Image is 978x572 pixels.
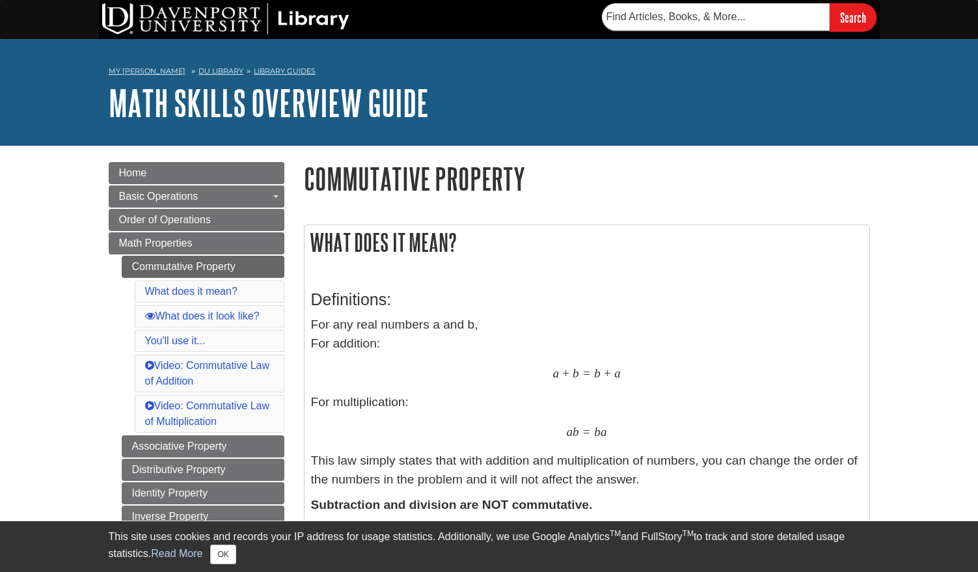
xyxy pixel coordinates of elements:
a: What does it look like? [145,310,260,321]
span: Home [119,167,147,178]
span: b [594,366,601,381]
span: = [583,366,590,381]
a: Math Properties [109,232,284,254]
input: Search [830,3,876,31]
a: Library Guides [254,66,316,75]
h3: Definitions: [311,290,863,309]
span: Basic Operations [119,191,198,202]
button: Close [210,545,236,564]
span: + [562,366,569,381]
a: You'll use it... [145,335,206,346]
a: Order of Operations [109,209,284,231]
span: b [573,424,579,439]
input: Find Articles, Books, & More... [602,3,830,31]
span: + [604,366,611,381]
span: a [601,424,607,439]
span: a [567,424,573,439]
a: Home [109,162,284,184]
h1: Commutative Property [304,162,870,195]
a: Distributive Property [122,459,284,481]
a: Basic Operations [109,185,284,208]
a: Identity Property [122,482,284,504]
span: b [594,424,601,439]
sup: TM [610,529,621,538]
span: a [614,366,621,381]
a: Math Skills Overview Guide [109,83,429,123]
span: = [583,424,590,439]
a: DU Library [198,66,243,75]
a: Read More [151,548,202,559]
strong: Subtraction and division are NOT commutative. [311,498,593,511]
a: Video: Commutative Law of Multiplication [145,400,270,427]
a: What does it mean? [145,286,238,297]
a: My [PERSON_NAME] [109,66,185,77]
sup: TM [683,529,694,538]
form: Searches DU Library's articles, books, and more [602,3,876,31]
span: b [573,366,579,381]
span: Math Properties [119,238,193,249]
a: Video: Commutative Law of Addition [145,360,270,387]
img: DU Library [102,3,349,34]
a: Commutative Property [122,256,284,278]
span: a [552,366,559,381]
h2: What does it mean? [305,225,869,260]
a: Inverse Property [122,506,284,528]
p: For any real numbers a and b, For addition: For multiplication: This law simply states that with ... [311,316,863,489]
a: Associative Property [122,435,284,457]
div: This site uses cookies and records your IP address for usage statistics. Additionally, we use Goo... [109,529,870,564]
span: Order of Operations [119,214,211,225]
nav: breadcrumb [109,62,870,83]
